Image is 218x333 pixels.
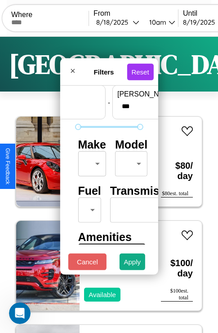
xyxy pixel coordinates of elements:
button: 10am [142,18,178,27]
p: Available [89,289,116,301]
h4: Transmission [110,184,182,197]
button: Reset [127,63,153,80]
div: $ 80 est. total [161,190,193,197]
h4: Amenities [78,231,140,244]
h3: $ 100 / day [161,249,193,288]
h4: Filters [80,68,127,75]
div: Give Feedback [4,148,11,184]
button: 8/18/2025 [93,18,142,27]
label: From [93,9,178,18]
div: 8 / 18 / 2025 [96,18,133,26]
div: 10am [145,18,169,26]
button: Cancel [68,254,107,270]
iframe: Intercom live chat [9,302,31,324]
label: [PERSON_NAME] [117,90,194,98]
label: Where [11,11,89,19]
label: min price [24,90,101,98]
h3: $ 80 / day [161,152,193,190]
h4: Model [115,138,147,151]
p: - [108,96,110,108]
div: $ 100 est. total [161,288,193,302]
button: Apply [120,254,146,270]
h4: Make [78,138,106,151]
h4: Fuel [78,184,101,197]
